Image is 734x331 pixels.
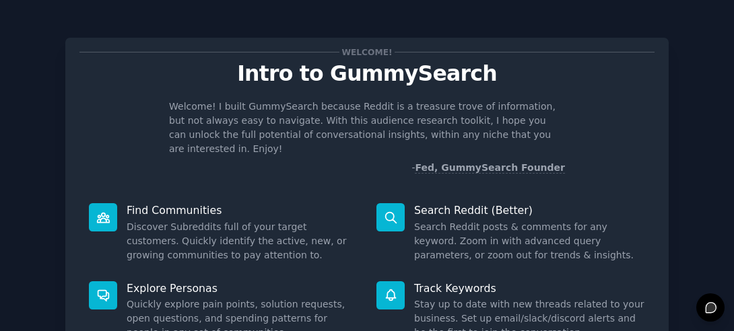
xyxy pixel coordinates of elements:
p: Explore Personas [127,281,358,295]
a: Fed, GummySearch Founder [415,162,565,174]
p: Welcome! I built GummySearch because Reddit is a treasure trove of information, but not always ea... [169,100,565,156]
p: Search Reddit (Better) [414,203,645,217]
p: Find Communities [127,203,358,217]
div: - [411,161,565,175]
p: Track Keywords [414,281,645,295]
dd: Search Reddit posts & comments for any keyword. Zoom in with advanced query parameters, or zoom o... [414,220,645,262]
span: Welcome! [339,45,395,59]
dd: Discover Subreddits full of your target customers. Quickly identify the active, new, or growing c... [127,220,358,262]
p: Intro to GummySearch [79,62,655,85]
